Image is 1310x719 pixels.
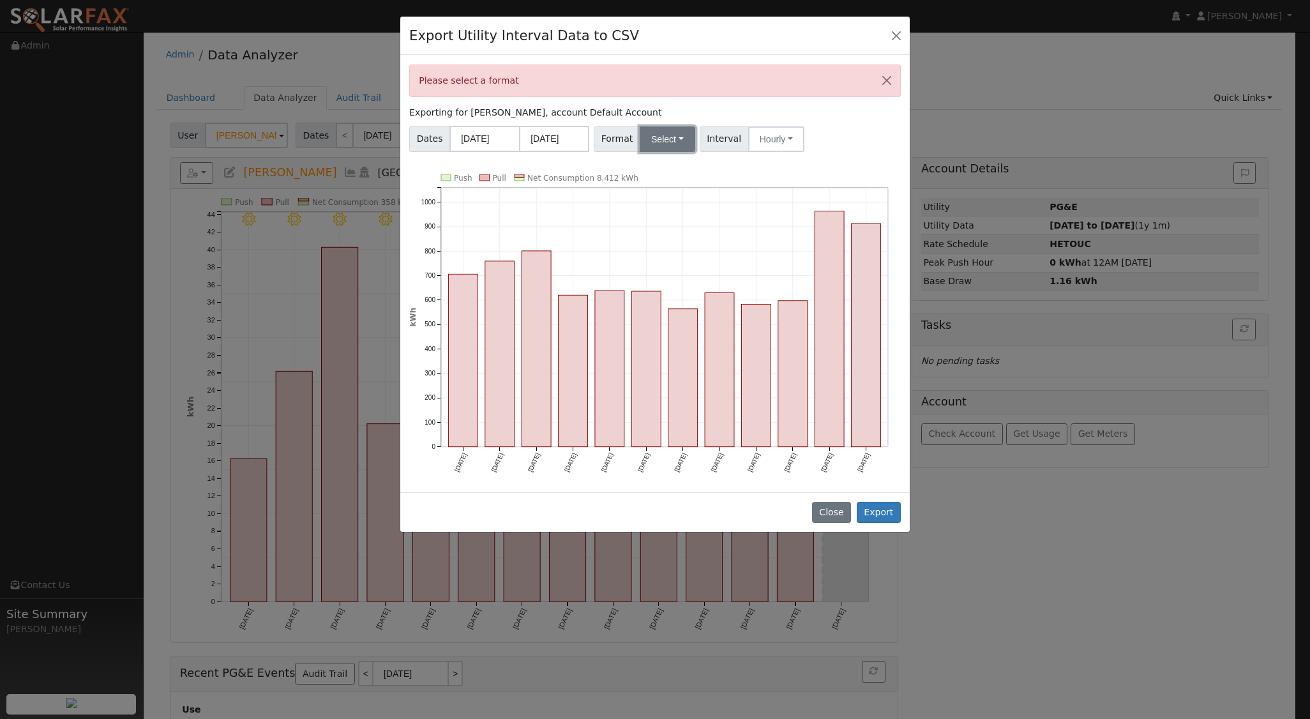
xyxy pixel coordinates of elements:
rect: onclick="" [522,251,551,447]
button: Export [857,502,901,524]
text: Net Consumption 8,412 kWh [527,174,638,183]
text: 1000 [421,199,436,206]
text: [DATE] [636,451,651,473]
text: 700 [425,272,435,279]
text: 400 [425,345,435,352]
text: 0 [432,443,435,450]
rect: onclick="" [631,291,661,447]
text: [DATE] [453,451,468,473]
text: [DATE] [527,451,541,473]
text: Pull [493,174,506,183]
rect: onclick="" [485,261,515,447]
text: 600 [425,296,435,303]
text: [DATE] [563,451,578,473]
button: Close [812,502,851,524]
span: Format [594,126,640,152]
text: 300 [425,370,435,377]
rect: onclick="" [741,305,771,447]
rect: onclick="" [815,211,844,447]
button: Close [887,26,905,44]
text: 800 [425,248,435,255]
rect: onclick="" [668,309,698,447]
rect: onclick="" [559,295,588,446]
text: [DATE] [820,451,834,473]
rect: onclick="" [705,293,734,447]
text: [DATE] [746,451,761,473]
button: Hourly [748,126,804,152]
button: Close [873,65,900,96]
text: Push [454,174,472,183]
text: kWh [409,308,418,327]
rect: onclick="" [595,291,624,447]
text: 500 [425,321,435,328]
text: 200 [425,394,435,401]
label: Exporting for [PERSON_NAME], account Default Account [409,106,661,119]
rect: onclick="" [852,223,881,446]
text: 100 [425,419,435,426]
button: Select [640,126,695,152]
rect: onclick="" [778,301,808,447]
text: [DATE] [490,451,505,473]
rect: onclick="" [449,274,478,446]
div: Please select a format [409,64,901,97]
text: 900 [425,223,435,230]
text: [DATE] [673,451,688,473]
text: [DATE] [856,451,871,473]
text: [DATE] [783,451,797,473]
span: Dates [409,126,450,152]
text: [DATE] [710,451,725,473]
span: Interval [700,126,749,152]
text: [DATE] [600,451,615,473]
h4: Export Utility Interval Data to CSV [409,26,639,46]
